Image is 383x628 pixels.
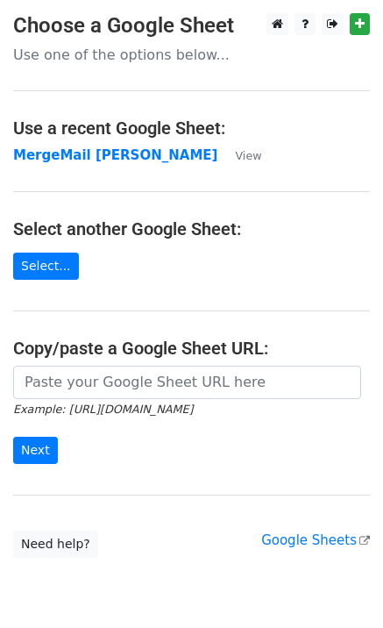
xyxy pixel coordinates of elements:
[261,532,370,548] a: Google Sheets
[13,437,58,464] input: Next
[13,46,370,64] p: Use one of the options below...
[13,13,370,39] h3: Choose a Google Sheet
[13,118,370,139] h4: Use a recent Google Sheet:
[13,253,79,280] a: Select...
[13,147,217,163] a: MergeMail [PERSON_NAME]
[235,149,261,162] small: View
[13,366,361,399] input: Paste your Google Sheet URL here
[217,147,261,163] a: View
[13,218,370,239] h4: Select another Google Sheet:
[13,531,98,558] a: Need help?
[13,403,193,416] small: Example: [URL][DOMAIN_NAME]
[13,338,370,359] h4: Copy/paste a Google Sheet URL:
